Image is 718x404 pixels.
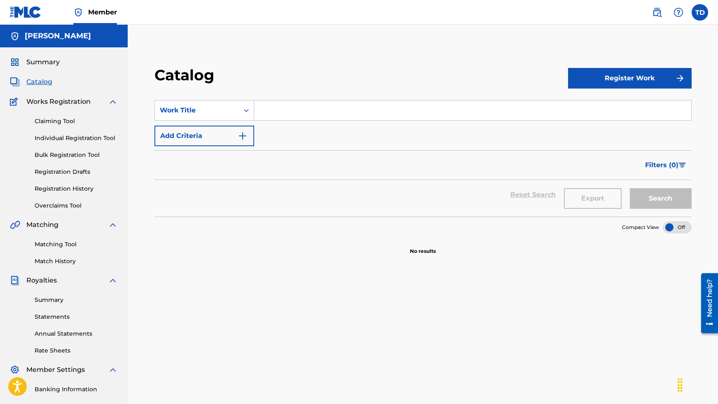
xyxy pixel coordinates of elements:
[26,365,85,375] span: Member Settings
[238,131,248,141] img: 9d2ae6d4665cec9f34b9.svg
[10,6,42,18] img: MLC Logo
[35,346,118,355] a: Rate Sheets
[25,31,91,41] h5: Timothy Dinh
[679,163,686,168] img: filter
[35,385,118,394] a: Banking Information
[154,126,254,146] button: Add Criteria
[88,7,117,17] span: Member
[670,4,687,21] div: Help
[35,313,118,321] a: Statements
[26,77,52,87] span: Catalog
[35,296,118,304] a: Summary
[640,155,692,175] button: Filters (0)
[35,329,118,338] a: Annual Statements
[35,151,118,159] a: Bulk Registration Tool
[10,276,20,285] img: Royalties
[108,276,118,285] img: expand
[695,270,718,336] iframe: Resource Center
[10,57,60,67] a: SummarySummary
[10,365,20,375] img: Member Settings
[35,134,118,142] a: Individual Registration Tool
[26,276,57,285] span: Royalties
[692,4,708,21] div: User Menu
[10,77,20,87] img: Catalog
[10,77,52,87] a: CatalogCatalog
[35,117,118,126] a: Claiming Tool
[35,168,118,176] a: Registration Drafts
[160,105,234,115] div: Work Title
[108,97,118,107] img: expand
[26,57,60,67] span: Summary
[645,160,678,170] span: Filters ( 0 )
[108,365,118,375] img: expand
[35,257,118,266] a: Match History
[35,184,118,193] a: Registration History
[35,201,118,210] a: Overclaims Tool
[677,364,718,404] iframe: Chat Widget
[10,220,20,230] img: Matching
[568,68,692,89] button: Register Work
[674,7,683,17] img: help
[675,73,685,83] img: f7272a7cc735f4ea7f67.svg
[652,7,662,17] img: search
[10,57,20,67] img: Summary
[10,31,20,41] img: Accounts
[26,220,58,230] span: Matching
[622,224,659,231] span: Compact View
[649,4,665,21] a: Public Search
[10,97,21,107] img: Works Registration
[154,66,218,84] h2: Catalog
[73,7,83,17] img: Top Rightsholder
[674,373,687,397] div: Drag
[154,100,692,217] form: Search Form
[108,220,118,230] img: expand
[35,240,118,249] a: Matching Tool
[26,97,91,107] span: Works Registration
[410,238,436,255] p: No results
